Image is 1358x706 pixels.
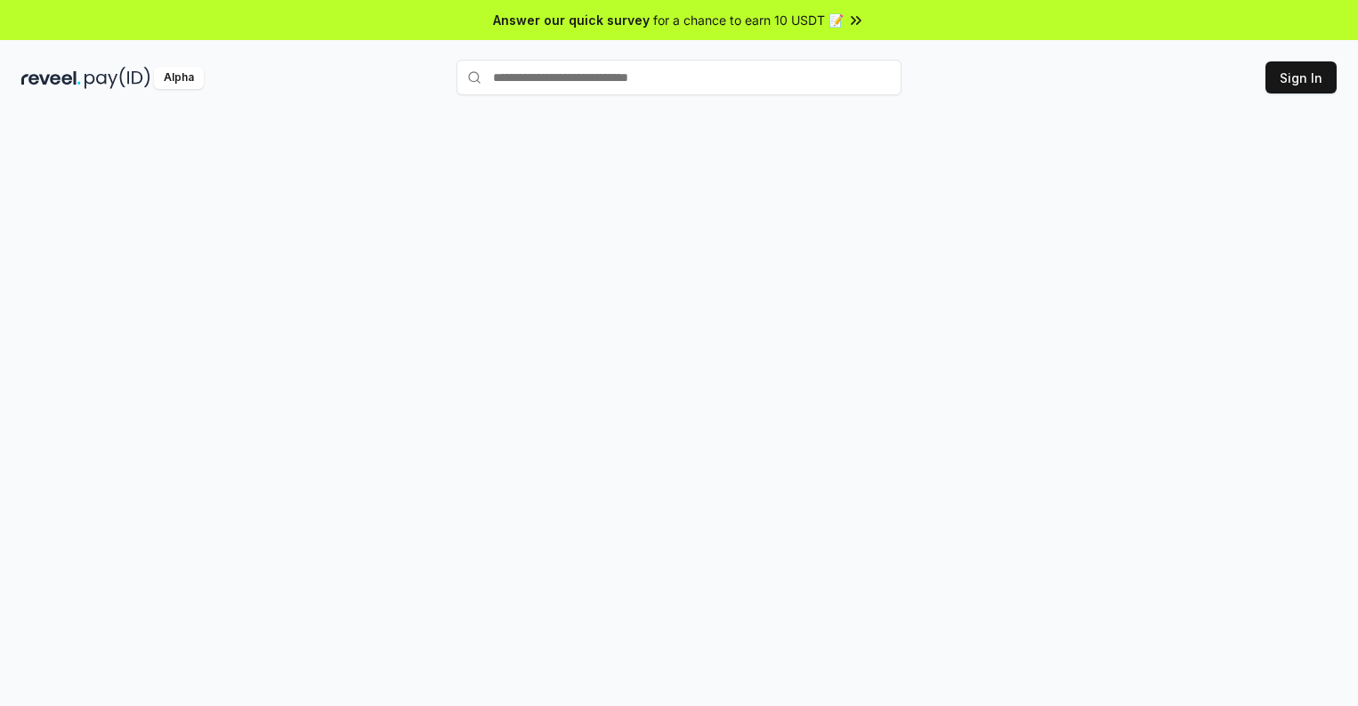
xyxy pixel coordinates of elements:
[85,67,150,89] img: pay_id
[1265,61,1337,93] button: Sign In
[21,67,81,89] img: reveel_dark
[493,11,650,29] span: Answer our quick survey
[154,67,204,89] div: Alpha
[653,11,844,29] span: for a chance to earn 10 USDT 📝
